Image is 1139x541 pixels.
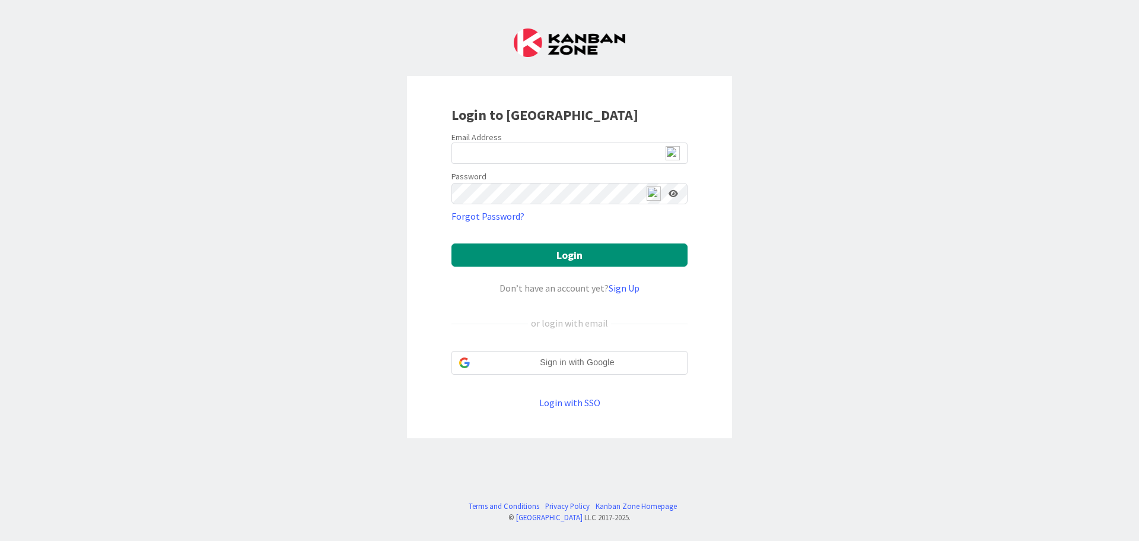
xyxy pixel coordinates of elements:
img: npw-badge-icon-locked.svg [647,186,661,201]
div: Sign in with Google [451,351,688,375]
a: Login with SSO [539,397,600,409]
a: Kanban Zone Homepage [596,501,677,512]
a: Privacy Policy [545,501,590,512]
div: © LLC 2017- 2025 . [463,512,677,523]
label: Email Address [451,132,502,143]
a: [GEOGRAPHIC_DATA] [516,512,583,522]
button: Login [451,243,688,267]
div: Don’t have an account yet? [451,281,688,295]
label: Password [451,170,486,183]
div: or login with email [528,316,611,330]
img: npw-badge-icon-locked.svg [666,146,680,160]
img: Kanban Zone [514,29,625,57]
b: Login to [GEOGRAPHIC_DATA] [451,106,638,124]
a: Terms and Conditions [469,501,539,512]
a: Forgot Password? [451,209,524,223]
span: Sign in with Google [475,356,680,369]
a: Sign Up [609,282,640,294]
